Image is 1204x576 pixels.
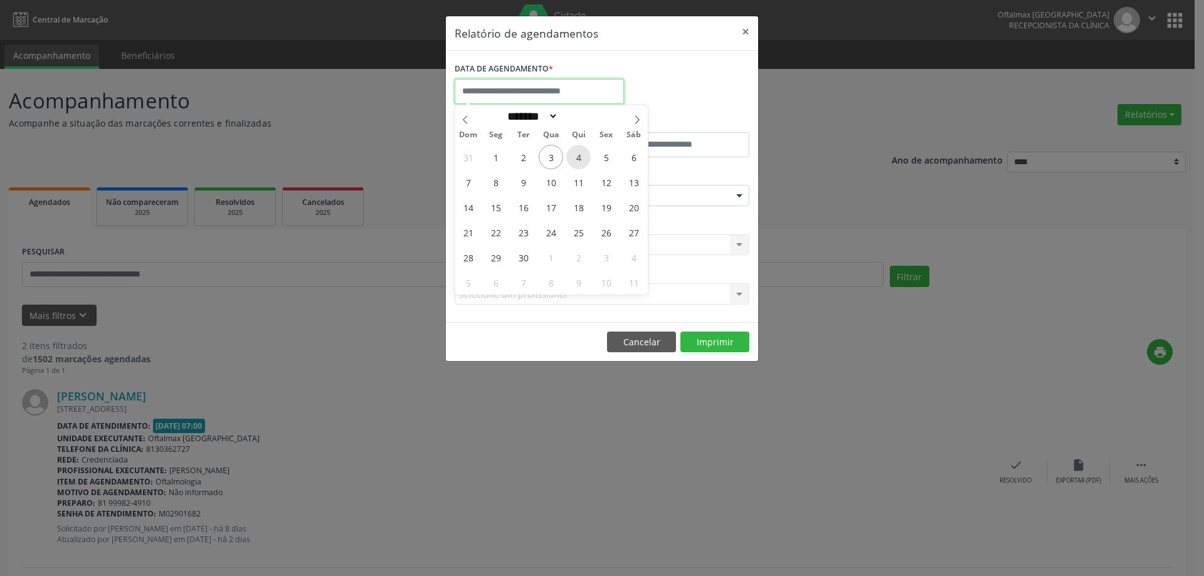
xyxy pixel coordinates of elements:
button: Imprimir [680,332,749,353]
span: Outubro 5, 2025 [456,270,480,295]
span: Setembro 12, 2025 [594,170,618,194]
span: Setembro 27, 2025 [621,220,646,244]
span: Setembro 2, 2025 [511,145,536,169]
span: Setembro 28, 2025 [456,245,480,270]
button: Close [733,16,758,47]
span: Setembro 14, 2025 [456,195,480,219]
span: Qua [537,131,565,139]
span: Setembro 15, 2025 [483,195,508,219]
span: Outubro 10, 2025 [594,270,618,295]
span: Setembro 21, 2025 [456,220,480,244]
span: Setembro 7, 2025 [456,170,480,194]
span: Setembro 1, 2025 [483,145,508,169]
span: Setembro 5, 2025 [594,145,618,169]
span: Setembro 18, 2025 [566,195,591,219]
span: Setembro 30, 2025 [511,245,536,270]
span: Setembro 29, 2025 [483,245,508,270]
span: Setembro 20, 2025 [621,195,646,219]
span: Outubro 8, 2025 [539,270,563,295]
span: Setembro 25, 2025 [566,220,591,244]
select: Month [503,110,558,123]
span: Outubro 9, 2025 [566,270,591,295]
span: Setembro 10, 2025 [539,170,563,194]
span: Dom [455,131,482,139]
span: Setembro 23, 2025 [511,220,536,244]
span: Setembro 11, 2025 [566,170,591,194]
span: Sáb [620,131,648,139]
span: Outubro 1, 2025 [539,245,563,270]
button: Cancelar [607,332,676,353]
span: Outubro 3, 2025 [594,245,618,270]
span: Setembro 22, 2025 [483,220,508,244]
label: DATA DE AGENDAMENTO [455,60,553,79]
span: Outubro 11, 2025 [621,270,646,295]
span: Ter [510,131,537,139]
span: Setembro 4, 2025 [566,145,591,169]
span: Setembro 17, 2025 [539,195,563,219]
span: Setembro 3, 2025 [539,145,563,169]
span: Setembro 24, 2025 [539,220,563,244]
span: Outubro 7, 2025 [511,270,536,295]
span: Outubro 4, 2025 [621,245,646,270]
label: ATÉ [605,113,749,132]
h5: Relatório de agendamentos [455,25,598,41]
span: Agosto 31, 2025 [456,145,480,169]
span: Setembro 13, 2025 [621,170,646,194]
span: Sex [593,131,620,139]
span: Seg [482,131,510,139]
span: Setembro 16, 2025 [511,195,536,219]
input: Year [558,110,599,123]
span: Setembro 26, 2025 [594,220,618,244]
span: Setembro 8, 2025 [483,170,508,194]
span: Outubro 2, 2025 [566,245,591,270]
span: Setembro 19, 2025 [594,195,618,219]
span: Setembro 9, 2025 [511,170,536,194]
span: Outubro 6, 2025 [483,270,508,295]
span: Qui [565,131,593,139]
span: Setembro 6, 2025 [621,145,646,169]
